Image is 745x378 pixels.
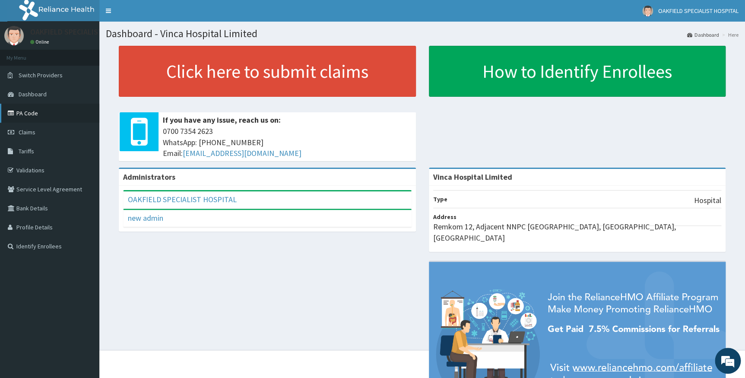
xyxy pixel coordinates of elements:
[128,213,163,223] a: new admin
[433,195,447,203] b: Type
[694,195,721,206] p: Hospital
[19,128,35,136] span: Claims
[163,126,412,159] span: 0700 7354 2623 WhatsApp: [PHONE_NUMBER] Email:
[433,172,512,182] strong: Vinca Hospital Limited
[119,46,416,97] a: Click here to submit claims
[30,39,51,45] a: Online
[19,90,47,98] span: Dashboard
[433,221,722,243] p: Remkom 12, Adjacent NNPC [GEOGRAPHIC_DATA], [GEOGRAPHIC_DATA], [GEOGRAPHIC_DATA]
[429,46,726,97] a: How to Identify Enrollees
[106,28,739,39] h1: Dashboard - Vinca Hospital Limited
[720,31,739,38] li: Here
[687,31,719,38] a: Dashboard
[19,147,34,155] span: Tariffs
[19,71,63,79] span: Switch Providers
[658,7,739,15] span: OAKFIELD SPECIALIST HOSPITAL
[642,6,653,16] img: User Image
[128,194,237,204] a: OAKFIELD SPECIALIST HOSPITAL
[183,148,301,158] a: [EMAIL_ADDRESS][DOMAIN_NAME]
[163,115,281,125] b: If you have any issue, reach us on:
[4,26,24,45] img: User Image
[123,172,175,182] b: Administrators
[30,28,138,36] p: OAKFIELD SPECIALIST HOSPITAL
[433,213,457,221] b: Address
